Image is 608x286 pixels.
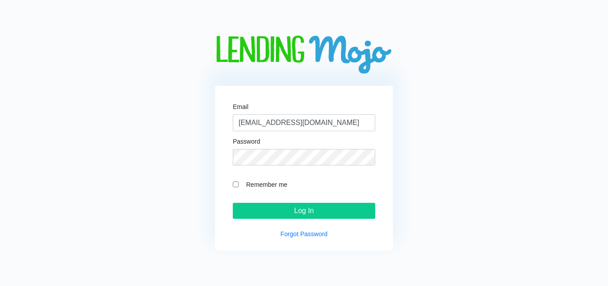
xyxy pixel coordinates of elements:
[242,179,375,189] label: Remember me
[215,36,393,75] img: logo-big.png
[233,104,248,110] label: Email
[280,230,328,238] a: Forgot Password
[233,138,260,145] label: Password
[233,203,375,219] input: Log In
